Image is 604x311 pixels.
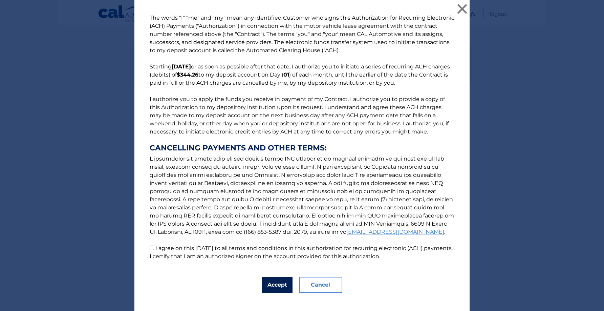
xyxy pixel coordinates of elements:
button: Accept [262,277,293,293]
label: I agree on this [DATE] to all terms and conditions in this authorization for recurring electronic... [150,245,453,260]
a: [EMAIL_ADDRESS][DOMAIN_NAME] [346,229,444,235]
strong: CANCELLING PAYMENTS AND OTHER TERMS: [150,144,454,152]
b: 01 [283,71,289,78]
p: The words "I" "me" and "my" mean any identified Customer who signs this Authorization for Recurri... [143,14,461,261]
button: × [455,2,469,16]
b: $344.26 [177,71,198,78]
b: [DATE] [172,63,191,70]
button: Cancel [299,277,342,293]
